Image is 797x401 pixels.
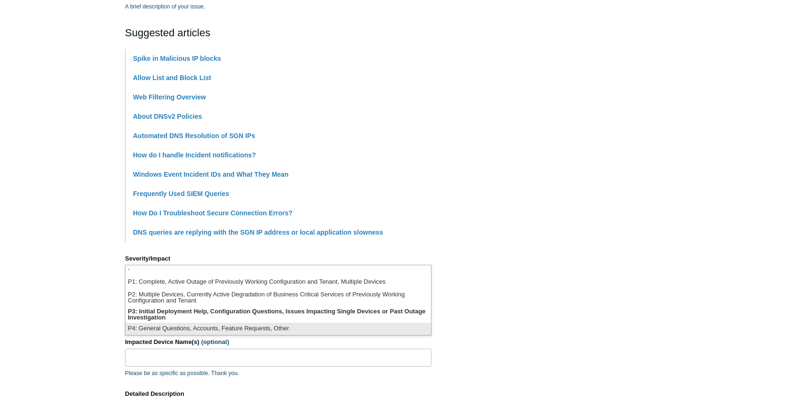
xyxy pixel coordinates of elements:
a: Windows Event Incident IDs and What They Mean [133,171,289,178]
a: How Do I Troubleshoot Secure Connection Errors? [133,209,292,217]
label: Severity/Impact [125,254,432,263]
span: (optional) [201,338,229,345]
label: Detailed Description [125,389,432,399]
p: A brief description of your issue. [125,2,432,11]
a: Frequently Used SIEM Queries [133,190,229,197]
a: Automated DNS Resolution of SGN IPs [133,132,255,139]
a: Allow List and Block List [133,74,211,82]
li: P4: General Questions, Accounts, Feature Requests, Other [125,323,431,336]
li: P3: Initial Deployment Help, Configuration Questions, Issues Impacting Single Devices or Past Out... [125,306,431,323]
a: Spike in Malicious IP blocks [133,55,221,62]
p: Please be as specific as possible. Thank you. [125,369,432,377]
a: About DNSv2 Policies [133,113,202,120]
li: P1: Complete, Active Outage of Previously Working Configuration and Tenant, Multiple Devices [125,276,431,289]
li: P2: Multiple Devices, Currently Active Degradation of Business Critical Services of Previously Wo... [125,289,431,306]
h2: Suggested articles [125,25,432,41]
a: DNS queries are replying with the SGN IP address or local application slowness [133,229,383,236]
a: How do I handle Incident notifications? [133,151,256,159]
li: - [125,263,431,276]
a: Web Filtering Overview [133,93,206,101]
label: Impacted Device Name(s) [125,337,432,347]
